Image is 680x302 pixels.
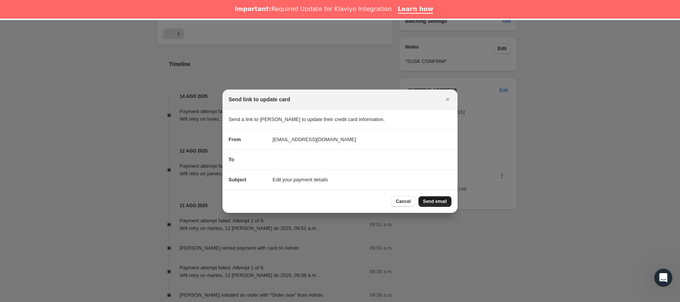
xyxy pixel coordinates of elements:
[391,196,415,207] button: Cancel
[229,177,246,182] span: Subject
[229,157,234,162] span: To
[273,176,328,184] span: Edit your payment details
[398,5,433,14] a: Learn how
[235,5,392,13] div: Required Update for Klaviyo Integration
[273,136,356,143] span: [EMAIL_ADDRESS][DOMAIN_NAME]
[423,198,447,204] span: Send email
[235,5,271,13] b: Important:
[418,196,451,207] button: Send email
[229,116,451,123] p: Send a link to [PERSON_NAME] to update their credit card information.
[442,94,453,105] button: Cerrar
[654,269,672,287] iframe: Intercom live chat
[229,137,241,142] span: From
[396,198,411,204] span: Cancel
[229,96,290,103] h2: Send link to update card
